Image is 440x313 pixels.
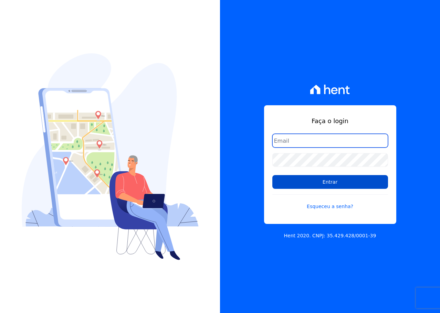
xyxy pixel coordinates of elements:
[22,53,199,260] img: Login
[284,232,376,239] p: Hent 2020. CNPJ: 35.429.428/0001-39
[272,134,388,148] input: Email
[272,194,388,210] a: Esqueceu a senha?
[272,175,388,189] input: Entrar
[272,116,388,126] h1: Faça o login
